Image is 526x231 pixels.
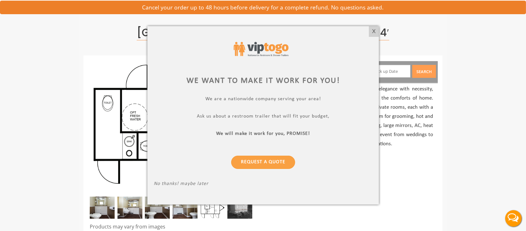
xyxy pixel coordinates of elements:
[369,26,379,37] div: X
[231,156,295,169] a: Request a Quote
[154,181,373,188] p: No thanks! maybe later
[501,206,526,231] button: Live Chat
[216,131,310,136] b: We will make it work for you, PROMISE!
[154,96,373,104] p: We are a nationwide company serving your area!
[234,42,289,56] img: viptogo logo
[154,75,373,87] div: We want to make it work for you!
[154,114,373,121] p: Ask us about a restroom trailer that will fit your budget,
